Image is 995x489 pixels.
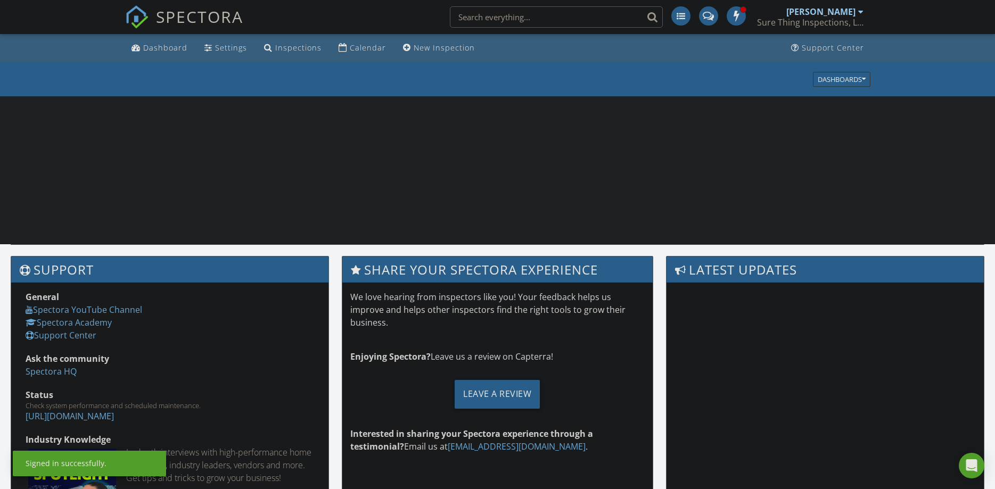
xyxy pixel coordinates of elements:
a: Inspections [260,38,326,58]
h3: Share Your Spectora Experience [342,256,653,283]
a: Support Center [26,329,96,341]
h3: Support [11,256,328,283]
span: SPECTORA [156,5,243,28]
div: Ask the community [26,352,314,365]
a: Calendar [334,38,390,58]
img: The Best Home Inspection Software - Spectora [125,5,149,29]
div: Calendar [350,43,386,53]
div: Leave a Review [455,380,540,409]
strong: Enjoying Spectora? [350,351,431,362]
div: Dashboards [818,76,866,83]
a: Support Center [787,38,868,58]
a: [URL][DOMAIN_NAME] [26,410,114,422]
div: Dashboard [143,43,187,53]
div: Settings [215,43,247,53]
div: Signed in successfully. [26,458,106,469]
a: Spectora HQ [26,366,77,377]
p: Leave us a review on Capterra! [350,350,645,363]
div: Check system performance and scheduled maintenance. [26,401,314,410]
a: Settings [200,38,251,58]
strong: Interested in sharing your Spectora experience through a testimonial? [350,428,593,452]
div: Status [26,388,314,401]
div: New Inspection [414,43,475,53]
a: Leave a Review [350,371,645,417]
a: Spectora YouTube Channel [26,304,142,316]
a: New Inspection [399,38,479,58]
a: [EMAIL_ADDRESS][DOMAIN_NAME] [448,441,586,452]
strong: General [26,291,59,303]
button: Dashboards [813,72,870,87]
a: SPECTORA [125,14,243,37]
a: Dashboard [127,38,192,58]
a: Spectora Academy [26,317,112,328]
p: Email us at . [350,427,645,453]
div: Industry Knowledge [26,433,314,446]
div: Sure Thing Inspections, LLC [757,17,864,28]
h3: Latest Updates [667,256,984,283]
div: Support Center [802,43,864,53]
p: We love hearing from inspectors like you! Your feedback helps us improve and helps other inspecto... [350,291,645,329]
div: Open Intercom Messenger [959,453,984,478]
div: In-depth interviews with high-performance home inspectors, industry leaders, vendors and more. Ge... [126,446,314,484]
div: Inspections [275,43,322,53]
input: Search everything... [450,6,663,28]
div: [PERSON_NAME] [786,6,856,17]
